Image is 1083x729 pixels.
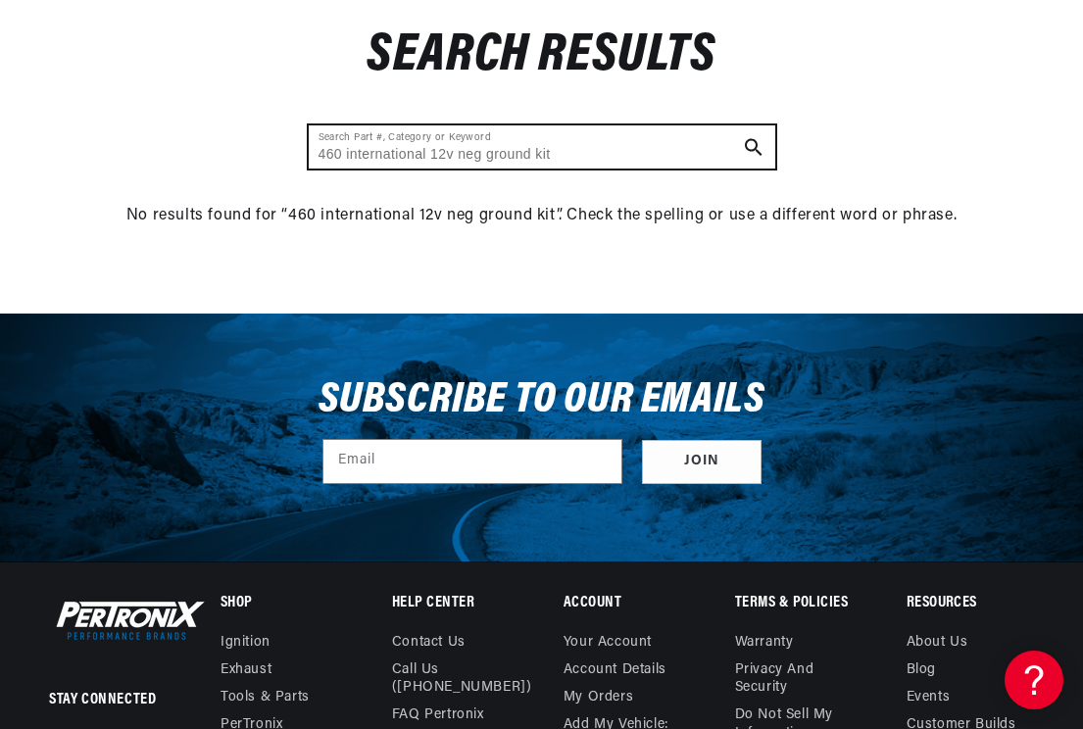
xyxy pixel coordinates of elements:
[319,382,765,419] h3: Subscribe to our emails
[642,440,762,484] button: Subscribe
[49,34,1034,80] h1: Search results
[907,656,936,684] a: Blog
[221,656,271,684] a: Exhaust
[49,597,206,644] img: Pertronix
[392,634,466,656] a: Contact us
[564,684,633,711] a: My orders
[309,125,775,169] input: Search Part #, Category or Keyword
[907,684,951,711] a: Events
[735,634,794,656] a: Warranty
[221,634,271,656] a: Ignition
[392,656,532,702] a: Call Us ([PHONE_NUMBER])
[732,125,775,169] button: Search Part #, Category or Keyword
[564,634,652,656] a: Your account
[735,656,848,702] a: Privacy and Security
[221,684,310,711] a: Tools & Parts
[392,702,484,729] a: FAQ Pertronix
[49,690,157,710] p: Stay Connected
[907,634,968,656] a: About Us
[564,656,666,684] a: Account details
[49,204,1034,229] p: No results found for “460 international 12v neg ground kit”. Check the spelling or use a differen...
[323,440,621,483] input: Email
